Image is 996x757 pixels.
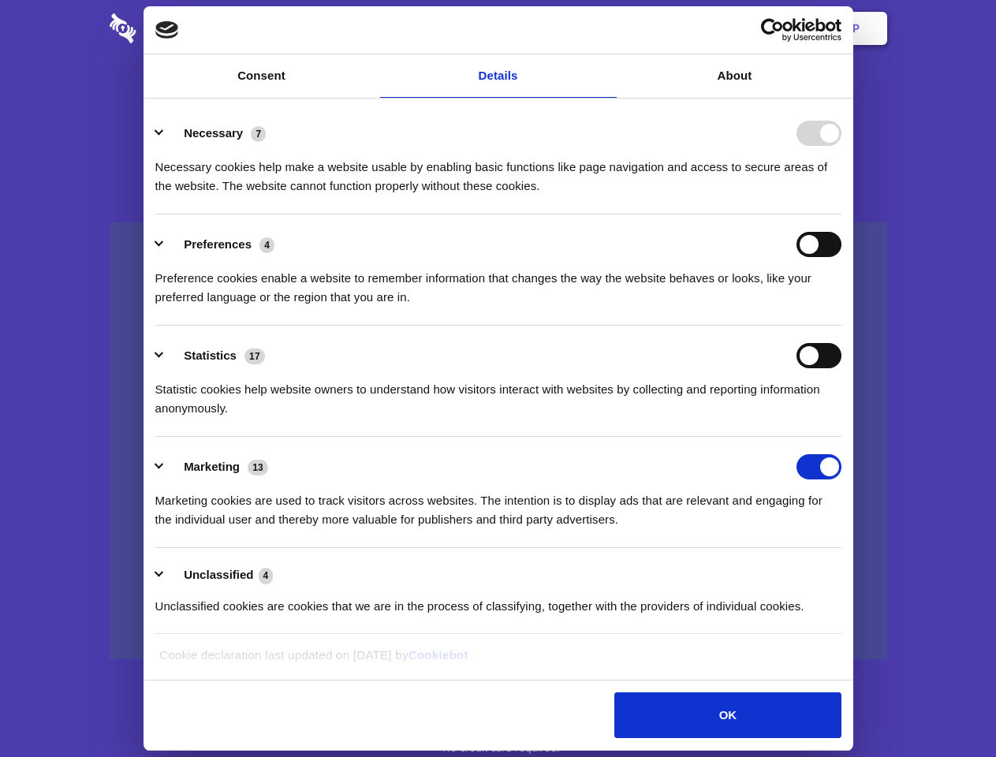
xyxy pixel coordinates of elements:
button: OK [614,692,841,738]
div: Marketing cookies are used to track visitors across websites. The intention is to display ads tha... [155,479,841,529]
span: 7 [251,126,266,142]
div: Statistic cookies help website owners to understand how visitors interact with websites by collec... [155,368,841,418]
a: Details [380,54,617,98]
span: 17 [244,349,265,364]
a: Usercentrics Cookiebot - opens in a new window [703,18,841,42]
span: 13 [248,460,268,475]
h1: Eliminate Slack Data Loss. [110,71,887,128]
span: 4 [259,237,274,253]
iframe: Drift Widget Chat Controller [917,678,977,738]
button: Necessary (7) [155,121,276,146]
a: Cookiebot [408,648,468,662]
button: Marketing (13) [155,454,278,479]
label: Statistics [184,349,237,362]
img: logo-wordmark-white-trans-d4663122ce5f474addd5e946df7df03e33cb6a1c49d2221995e7729f52c070b2.svg [110,13,244,43]
h4: Auto-redaction of sensitive data, encrypted data sharing and self-destructing private chats. Shar... [110,144,887,196]
a: Consent [144,54,380,98]
button: Preferences (4) [155,232,285,257]
a: Pricing [463,4,532,53]
a: Login [715,4,784,53]
span: 4 [259,568,274,584]
button: Unclassified (4) [155,565,283,585]
div: Necessary cookies help make a website usable by enabling basic functions like page navigation and... [155,146,841,196]
img: logo [155,21,179,39]
a: Wistia video thumbnail [110,222,887,660]
button: Statistics (17) [155,343,275,368]
label: Preferences [184,237,252,251]
div: Cookie declaration last updated on [DATE] by [147,646,849,677]
a: About [617,54,853,98]
div: Unclassified cookies are cookies that we are in the process of classifying, together with the pro... [155,585,841,616]
div: Preference cookies enable a website to remember information that changes the way the website beha... [155,257,841,307]
label: Marketing [184,460,240,473]
a: Contact [640,4,712,53]
label: Necessary [184,126,243,140]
